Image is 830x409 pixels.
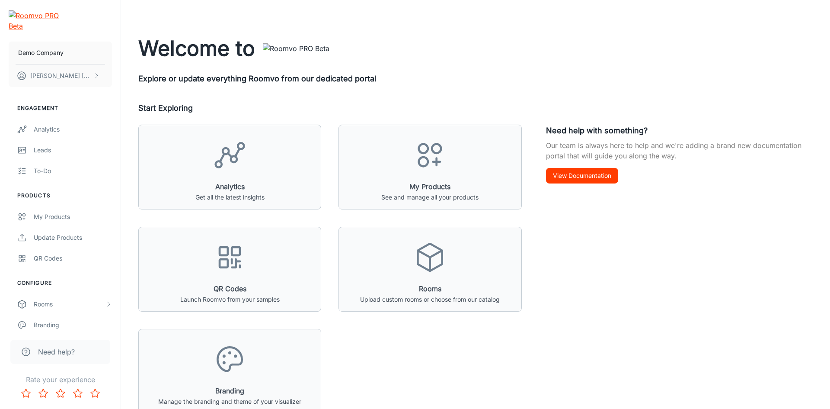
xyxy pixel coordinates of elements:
[138,162,321,171] a: AnalyticsGet all the latest insights
[17,385,35,402] button: Rate 1 star
[158,398,301,405] span: Manage the branding and theme of your visualizer
[138,264,321,273] a: QR CodesLaunch Roomvo from your samples
[52,385,69,402] button: Rate 3 star
[338,125,521,209] button: My ProductsSee and manage all your products
[34,212,112,222] div: My Products
[546,140,813,161] p: Our team is always here to help and we're adding a brand new documentation portal that will guide...
[34,166,112,176] div: To-do
[69,385,86,402] button: Rate 4 star
[180,296,280,303] span: Launch Roomvo from your samples
[34,320,112,330] div: Branding
[18,48,64,58] p: Demo Company
[546,168,618,184] button: View Documentation
[9,64,112,87] button: [PERSON_NAME] [PERSON_NAME]
[138,73,813,85] h6: Explore or update everything Roomvo from our dedicated portal
[34,300,105,309] div: Rooms
[381,193,479,201] span: See and manage all your products
[158,386,301,406] p: Branding
[34,125,112,134] div: Analytics
[263,43,329,62] img: Roomvo PRO Beta
[86,385,104,402] button: Rate 5 star
[381,181,479,202] p: My Products
[9,10,62,31] img: Roomvo PRO Beta
[9,42,112,64] button: Demo Company
[360,296,500,303] span: Upload custom rooms or choose from our catalog
[546,167,618,176] a: View Documentation
[138,125,321,209] button: AnalyticsGet all the latest insights
[546,125,813,137] h6: Need help with something?
[138,35,255,62] h2: Welcome to
[30,71,91,81] p: [PERSON_NAME] [PERSON_NAME]
[338,227,521,312] button: RoomsUpload custom rooms or choose from our catalog
[138,227,321,312] button: QR CodesLaunch Roomvo from your samples
[38,347,75,357] span: Need help?
[34,145,112,155] div: Leads
[138,366,321,375] a: BrandingManage the branding and theme of your visualizer
[7,374,114,385] p: Rate your experience
[180,283,280,304] p: QR Codes
[360,283,500,304] p: Rooms
[195,181,265,202] p: Analytics
[195,193,265,201] span: Get all the latest insights
[34,254,112,263] div: QR Codes
[34,233,112,242] div: Update Products
[35,385,52,402] button: Rate 2 star
[338,162,521,171] a: My ProductsSee and manage all your products
[338,264,521,273] a: RoomsUpload custom rooms or choose from our catalog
